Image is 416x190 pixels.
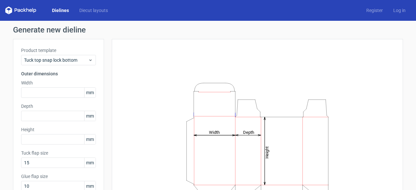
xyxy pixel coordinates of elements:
span: Tuck top snap lock bottom [24,57,88,63]
span: mm [84,134,96,144]
h3: Outer dimensions [21,70,96,77]
span: mm [84,88,96,97]
a: Register [361,7,388,14]
label: Product template [21,47,96,54]
h1: Generate new dieline [13,26,403,34]
tspan: Width [209,130,220,134]
span: mm [84,111,96,121]
label: Height [21,126,96,133]
a: Diecut layouts [74,7,113,14]
label: Tuck flap size [21,150,96,156]
a: Dielines [47,7,74,14]
label: Depth [21,103,96,109]
tspan: Height [265,146,269,158]
label: Glue flap size [21,173,96,180]
span: mm [84,158,96,168]
label: Width [21,80,96,86]
tspan: Depth [243,130,254,134]
a: Log in [388,7,411,14]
